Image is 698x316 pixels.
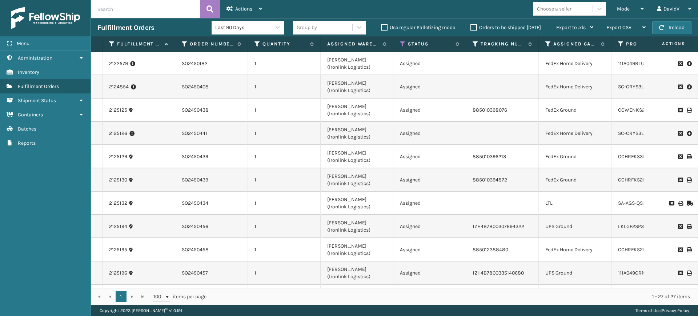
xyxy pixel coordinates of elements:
[109,153,127,160] a: 2125129
[539,238,611,261] td: FedEx Home Delivery
[109,246,127,253] a: 2125195
[262,41,306,47] label: Quantity
[539,215,611,238] td: UPS Ground
[18,83,59,89] span: Fulfillment Orders
[393,192,466,215] td: Assigned
[606,24,631,31] span: Export CSV
[678,84,682,89] i: Request to Be Cancelled
[100,305,182,316] p: Copyright 2023 [PERSON_NAME]™ v 1.0.191
[687,108,691,113] i: Print Label
[539,145,611,168] td: FedEx Ground
[381,24,455,31] label: Use regular Palletizing mode
[669,201,674,206] i: Request to Be Cancelled
[18,55,52,61] span: Administration
[321,215,393,238] td: [PERSON_NAME] (Ironlink Logistics)
[109,60,128,67] a: 2122579
[393,52,466,75] td: Assigned
[393,145,466,168] td: Assigned
[321,285,393,308] td: [PERSON_NAME] (Ironlink Logistics)
[470,24,541,31] label: Orders to be shipped [DATE]
[235,6,252,12] span: Actions
[687,154,691,159] i: Print Label
[190,41,234,47] label: Order Number
[687,177,691,183] i: Print Label
[321,145,393,168] td: [PERSON_NAME] (Ironlink Logistics)
[618,130,658,136] a: SC-CRYS3LU2001
[687,271,691,276] i: Print Label
[153,291,206,302] span: items per page
[248,145,321,168] td: 1
[248,261,321,285] td: 1
[321,99,393,122] td: [PERSON_NAME] (Ironlink Logistics)
[117,41,161,47] label: Fulfillment Order Id
[327,41,379,47] label: Assigned Warehouse
[175,215,248,238] td: SO2450456
[635,305,689,316] div: |
[539,75,611,99] td: FedEx Home Delivery
[248,99,321,122] td: 1
[109,83,129,91] a: 2124854
[109,269,127,277] a: 2125196
[18,112,43,118] span: Containers
[618,177,666,183] a: CCHRFKS2M26DGRA
[652,21,691,34] button: Reload
[11,7,80,29] img: logo
[109,130,127,137] a: 2125126
[153,293,164,300] span: 100
[248,75,321,99] td: 1
[175,192,248,215] td: SO2450434
[473,223,524,229] a: 1ZH4B7800307694322
[618,60,644,67] a: 111A049BLU
[321,122,393,145] td: [PERSON_NAME] (Ironlink Logistics)
[321,261,393,285] td: [PERSON_NAME] (Ironlink Logistics)
[175,75,248,99] td: SO2450408
[175,238,248,261] td: SO2450458
[618,223,657,229] a: LKLGF2SP3OLV-C
[248,122,321,145] td: 1
[678,177,682,183] i: Request to Be Cancelled
[321,192,393,215] td: [PERSON_NAME] (Ironlink Logistics)
[539,122,611,145] td: FedEx Home Delivery
[539,192,611,215] td: LTL
[321,168,393,192] td: [PERSON_NAME] (Ironlink Logistics)
[175,285,248,308] td: SO2450465
[473,107,507,113] a: 885010398076
[473,153,506,160] a: 885010396213
[618,200,657,206] a: SA-AGS-QS3-OYS
[618,84,658,90] a: SC-CRYS3LU2012
[678,271,682,276] i: Request to Be Cancelled
[553,41,597,47] label: Assigned Carrier Service
[678,108,682,113] i: Request to Be Cancelled
[248,238,321,261] td: 1
[678,131,682,136] i: Request to Be Cancelled
[537,5,571,13] div: Choose a seller
[662,308,689,313] a: Privacy Policy
[539,99,611,122] td: FedEx Ground
[248,192,321,215] td: 1
[539,261,611,285] td: UPS Ground
[109,107,127,114] a: 2125125
[217,293,690,300] div: 1 - 27 of 27 items
[175,122,248,145] td: SO2450441
[175,99,248,122] td: SO2450438
[109,200,127,207] a: 2125132
[687,130,691,137] i: Pull Label
[393,215,466,238] td: Assigned
[539,168,611,192] td: FedEx Ground
[175,261,248,285] td: SO2450457
[687,83,691,91] i: Pull Label
[393,168,466,192] td: Assigned
[481,41,525,47] label: Tracking Number
[393,75,466,99] td: Assigned
[687,60,691,67] i: Pull Label
[393,285,466,308] td: Assigned
[248,215,321,238] td: 1
[321,75,393,99] td: [PERSON_NAME] (Ironlink Logistics)
[215,24,272,31] div: Last 90 Days
[539,52,611,75] td: FedEx Home Delivery
[18,69,39,75] span: Inventory
[473,270,524,276] a: 1ZH4B7800335140680
[175,168,248,192] td: SO2450439
[297,24,317,31] div: Group by
[393,99,466,122] td: Assigned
